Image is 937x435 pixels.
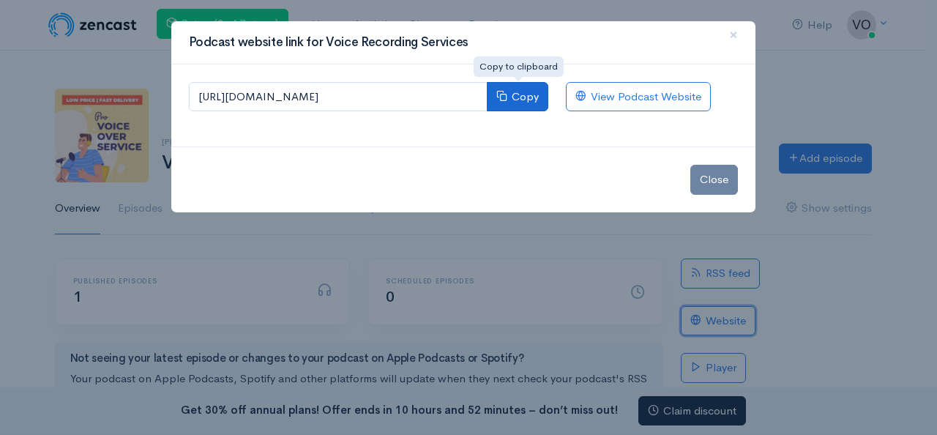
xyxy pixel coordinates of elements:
a: View Podcast Website [566,82,711,112]
span: × [729,24,738,45]
div: Copy to clipboard [474,56,564,77]
button: Close [712,15,755,56]
button: Close [690,165,738,195]
button: Copy [487,82,548,112]
h3: Podcast website link for Voice Recording Services [189,33,468,52]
